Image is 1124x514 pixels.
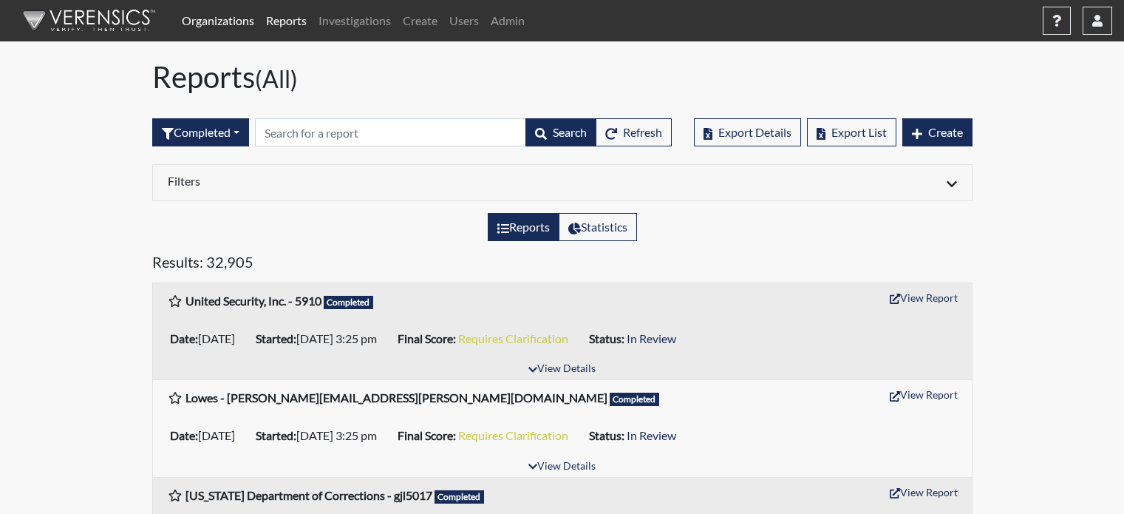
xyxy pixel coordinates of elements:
span: Completed [435,490,485,504]
div: Click to expand/collapse filters [157,174,968,192]
button: View Report [883,481,964,504]
button: Completed [152,118,249,146]
li: [DATE] 3:25 pm [250,424,392,447]
label: View statistics about completed interviews [559,213,637,241]
b: Final Score: [398,428,456,442]
input: Search by Registration ID, Interview Number, or Investigation Name. [255,118,526,146]
button: View Details [522,457,602,477]
li: [DATE] 3:25 pm [250,327,392,351]
a: Investigations [313,6,397,35]
span: Refresh [623,125,662,139]
label: View the list of reports [488,213,559,241]
button: Export List [807,118,896,146]
b: Final Score: [398,331,456,345]
a: Organizations [176,6,260,35]
b: Date: [170,428,198,442]
span: Completed [324,296,374,309]
span: Search [553,125,587,139]
span: Requires Clarification [458,428,568,442]
b: Status: [589,428,624,442]
h5: Results: 32,905 [152,253,973,277]
button: View Details [522,359,602,379]
span: In Review [627,428,676,442]
li: [DATE] [164,424,250,447]
a: Admin [485,6,531,35]
button: View Report [883,383,964,406]
div: Filter by interview status [152,118,249,146]
b: Started: [256,331,296,345]
span: Completed [610,393,660,406]
b: Started: [256,428,296,442]
b: United Security, Inc. - 5910 [185,294,321,308]
b: [US_STATE] Department of Corrections - gjl5017 [185,488,432,502]
button: Search [525,118,596,146]
small: (All) [255,64,298,93]
b: Lowes - [PERSON_NAME][EMAIL_ADDRESS][PERSON_NAME][DOMAIN_NAME] [185,390,607,405]
li: [DATE] [164,327,250,351]
b: Date: [170,331,198,345]
span: Export Details [718,125,791,139]
b: Status: [589,331,624,345]
a: Reports [260,6,313,35]
button: Export Details [694,118,801,146]
h1: Reports [152,59,973,95]
button: Create [902,118,973,146]
a: Users [443,6,485,35]
span: Create [928,125,963,139]
button: Refresh [596,118,672,146]
span: Requires Clarification [458,331,568,345]
a: Create [397,6,443,35]
span: In Review [627,331,676,345]
button: View Report [883,286,964,309]
h6: Filters [168,174,551,188]
span: Export List [831,125,887,139]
